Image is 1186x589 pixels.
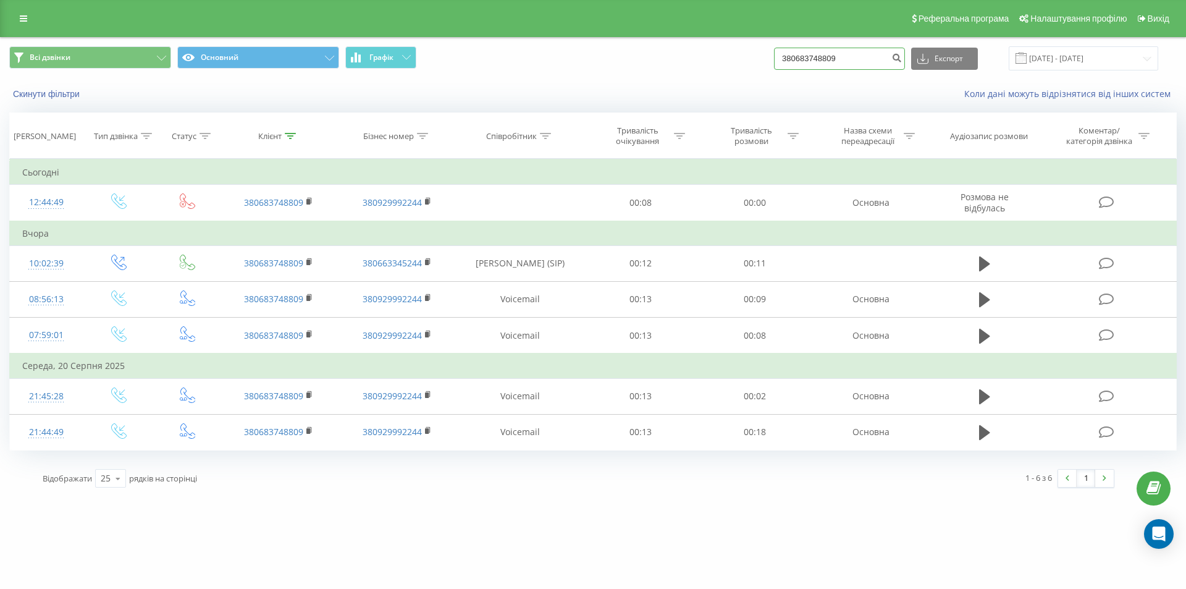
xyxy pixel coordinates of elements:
[697,185,811,221] td: 00:00
[22,384,70,409] div: 21:45:28
[584,378,697,414] td: 00:13
[950,131,1028,142] div: Аудіозапис розмови
[244,197,303,208] a: 380683748809
[363,390,422,402] a: 380929992244
[22,287,70,311] div: 08:56:13
[584,318,697,354] td: 00:13
[812,378,930,414] td: Основна
[101,472,111,485] div: 25
[244,426,303,438] a: 380683748809
[486,131,537,142] div: Співробітник
[258,131,282,142] div: Клієнт
[774,48,905,70] input: Пошук за номером
[363,293,422,305] a: 380929992244
[456,318,584,354] td: Voicemail
[10,160,1177,185] td: Сьогодні
[172,131,196,142] div: Статус
[363,131,414,142] div: Бізнес номер
[697,414,811,450] td: 00:18
[584,414,697,450] td: 00:13
[22,323,70,347] div: 07:59:01
[697,378,811,414] td: 00:02
[9,88,86,100] button: Скинути фільтри
[94,131,138,142] div: Тип дзвінка
[718,125,784,146] div: Тривалість розмови
[30,53,70,62] span: Всі дзвінки
[812,185,930,221] td: Основна
[345,46,416,69] button: Графік
[812,414,930,450] td: Основна
[456,378,584,414] td: Voicemail
[363,257,422,269] a: 380663345244
[244,390,303,402] a: 380683748809
[1077,470,1095,487] a: 1
[363,197,422,208] a: 380929992244
[1025,472,1052,484] div: 1 - 6 з 6
[964,88,1177,100] a: Коли дані можуть відрізнятися вiд інших систем
[244,257,303,269] a: 380683748809
[10,354,1177,378] td: Середа, 20 Серпня 2025
[43,473,92,484] span: Відображати
[961,191,1009,214] span: Розмова не відбулась
[605,125,671,146] div: Тривалість очікування
[363,329,422,341] a: 380929992244
[456,245,584,281] td: [PERSON_NAME] (SIP)
[584,281,697,317] td: 00:13
[812,318,930,354] td: Основна
[177,46,339,69] button: Основний
[1144,519,1174,549] div: Open Intercom Messenger
[1030,14,1127,23] span: Налаштування профілю
[697,245,811,281] td: 00:11
[244,293,303,305] a: 380683748809
[129,473,197,484] span: рядків на сторінці
[22,252,70,276] div: 10:02:39
[835,125,901,146] div: Назва схеми переадресації
[812,281,930,317] td: Основна
[584,185,697,221] td: 00:08
[456,281,584,317] td: Voicemail
[22,190,70,214] div: 12:44:49
[244,329,303,341] a: 380683748809
[14,131,76,142] div: [PERSON_NAME]
[1148,14,1169,23] span: Вихід
[697,318,811,354] td: 00:08
[1063,125,1135,146] div: Коментар/категорія дзвінка
[369,53,393,62] span: Графік
[911,48,978,70] button: Експорт
[697,281,811,317] td: 00:09
[456,414,584,450] td: Voicemail
[9,46,171,69] button: Всі дзвінки
[363,426,422,438] a: 380929992244
[22,420,70,444] div: 21:44:49
[584,245,697,281] td: 00:12
[919,14,1009,23] span: Реферальна програма
[10,221,1177,246] td: Вчора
